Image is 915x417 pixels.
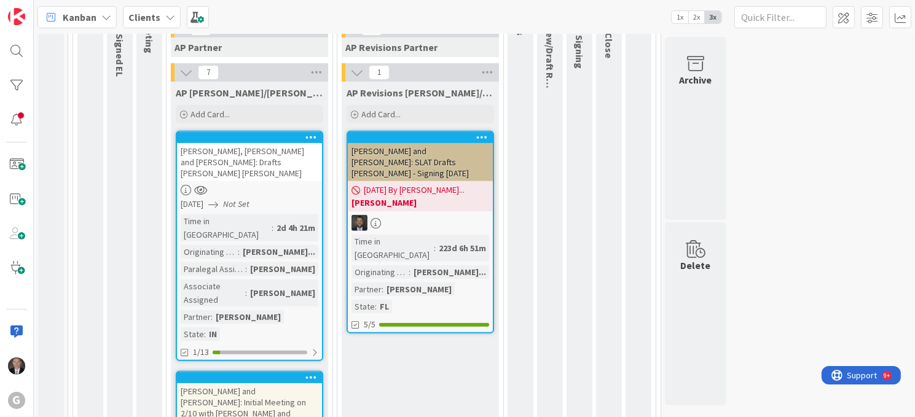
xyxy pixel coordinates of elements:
span: AP Revisions Partner [345,41,438,53]
span: [DATE] [181,198,203,211]
span: : [245,262,247,276]
div: 223d 6h 51m [436,241,489,255]
div: JW [348,215,493,231]
div: Delete [681,258,711,273]
span: : [245,286,247,300]
span: : [211,310,213,324]
span: 1x [672,11,688,23]
a: [PERSON_NAME] and [PERSON_NAME]: SLAT Drafts [PERSON_NAME] - Signing [DATE][DATE] By [PERSON_NAME... [347,131,494,333]
span: : [272,221,273,235]
span: : [204,327,206,341]
span: : [434,241,436,255]
div: IN [206,327,220,341]
span: 7 [198,65,219,80]
div: [PERSON_NAME], [PERSON_NAME] and [PERSON_NAME]: Drafts [PERSON_NAME] [PERSON_NAME] [177,132,322,181]
span: AP Revisions Brad/Jonas [347,87,494,99]
div: [PERSON_NAME] and [PERSON_NAME]: SLAT Drafts [PERSON_NAME] - Signing [DATE] [348,132,493,181]
span: 3x [705,11,721,23]
div: [PERSON_NAME] [247,286,318,300]
span: Add Card... [190,109,230,120]
div: G [8,392,25,409]
div: Partner [351,283,382,296]
input: Quick Filter... [734,6,827,28]
span: [DATE] By [PERSON_NAME]... [364,184,465,197]
span: 1 [369,65,390,80]
span: 5/5 [364,318,375,331]
div: [PERSON_NAME] [213,310,284,324]
i: Not Set [223,198,249,209]
span: Add Card... [361,109,401,120]
div: Archive [680,72,712,87]
div: [PERSON_NAME], [PERSON_NAME] and [PERSON_NAME]: Drafts [PERSON_NAME] [PERSON_NAME] [177,143,322,181]
div: 2d 4h 21m [273,221,318,235]
span: : [238,245,240,259]
div: FL [377,300,392,313]
span: : [409,265,410,279]
a: [PERSON_NAME], [PERSON_NAME] and [PERSON_NAME]: Drafts [PERSON_NAME] [PERSON_NAME][DATE]Not SetTi... [176,131,323,361]
div: Originating Attorney [181,245,238,259]
div: State [351,300,375,313]
div: Associate Assigned [181,279,245,306]
img: JW [351,215,367,231]
div: 9+ [62,5,68,15]
div: [PERSON_NAME] [247,262,318,276]
div: [PERSON_NAME]... [410,265,489,279]
span: : [382,283,383,296]
span: 1/13 [193,346,209,359]
div: Time in [GEOGRAPHIC_DATA] [351,235,434,262]
span: Support [26,2,56,17]
span: Kanban [63,10,96,25]
div: [PERSON_NAME] and [PERSON_NAME]: SLAT Drafts [PERSON_NAME] - Signing [DATE] [348,143,493,181]
div: [PERSON_NAME]... [240,245,318,259]
span: AP Partner [175,41,222,53]
div: [PERSON_NAME] [383,283,455,296]
img: Visit kanbanzone.com [8,8,25,25]
b: Clients [128,11,160,23]
div: Time in [GEOGRAPHIC_DATA] [181,214,272,241]
div: Originating Attorney [351,265,409,279]
span: : [375,300,377,313]
div: Partner [181,310,211,324]
div: Paralegal Assigned [181,262,245,276]
span: 2x [688,11,705,23]
b: [PERSON_NAME] [351,197,489,209]
span: AP Brad/Jonas [176,87,323,99]
div: State [181,327,204,341]
img: BG [8,357,25,375]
